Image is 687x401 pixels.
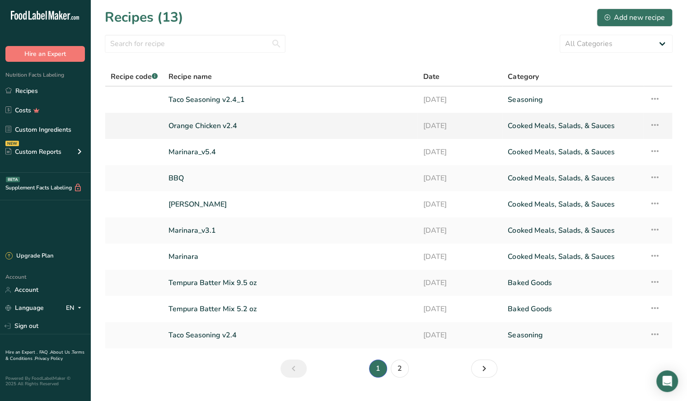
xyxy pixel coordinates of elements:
[280,360,307,378] a: Previous page
[423,247,497,266] a: [DATE]
[508,326,638,345] a: Seasoning
[423,221,497,240] a: [DATE]
[5,376,85,387] div: Powered By FoodLabelMaker © 2025 All Rights Reserved
[168,116,412,135] a: Orange Chicken v2.4
[508,143,638,161] a: Cooked Meals, Salads, & Sauces
[5,141,19,146] div: NEW
[168,247,412,266] a: Marinara
[423,71,439,82] span: Date
[5,300,44,316] a: Language
[508,221,638,240] a: Cooked Meals, Salads, & Sauces
[423,273,497,292] a: [DATE]
[105,35,285,53] input: Search for recipe
[168,90,412,109] a: Taco Seasoning v2.4_1
[508,247,638,266] a: Cooked Meals, Salads, & Sauces
[508,195,638,214] a: Cooked Meals, Salads, & Sauces
[168,195,412,214] a: [PERSON_NAME]
[5,46,85,62] button: Hire an Expert
[168,71,212,82] span: Recipe name
[604,12,665,23] div: Add new recipe
[5,252,53,261] div: Upgrade Plan
[656,370,678,392] div: Open Intercom Messenger
[66,303,85,313] div: EN
[508,300,638,318] a: Baked Goods
[168,326,412,345] a: Taco Seasoning v2.4
[6,177,20,182] div: BETA
[423,326,497,345] a: [DATE]
[168,221,412,240] a: Marinara_v3.1
[168,273,412,292] a: Tempura Batter Mix 9.5 oz
[168,169,412,188] a: BBQ
[35,355,63,362] a: Privacy Policy
[111,72,158,82] span: Recipe code
[508,71,538,82] span: Category
[471,360,497,378] a: Next page
[423,300,497,318] a: [DATE]
[423,195,497,214] a: [DATE]
[423,90,497,109] a: [DATE]
[168,300,412,318] a: Tempura Batter Mix 5.2 oz
[50,349,72,355] a: About Us .
[508,90,638,109] a: Seasoning
[5,349,84,362] a: Terms & Conditions .
[391,360,409,378] a: Page 2.
[105,7,183,28] h1: Recipes (13)
[597,9,673,27] button: Add new recipe
[168,143,412,161] a: Marinara_v5.4
[5,349,37,355] a: Hire an Expert .
[508,273,638,292] a: Baked Goods
[423,169,497,188] a: [DATE]
[39,349,50,355] a: FAQ .
[423,143,497,161] a: [DATE]
[5,147,61,157] div: Custom Reports
[423,116,497,135] a: [DATE]
[508,116,638,135] a: Cooked Meals, Salads, & Sauces
[508,169,638,188] a: Cooked Meals, Salads, & Sauces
